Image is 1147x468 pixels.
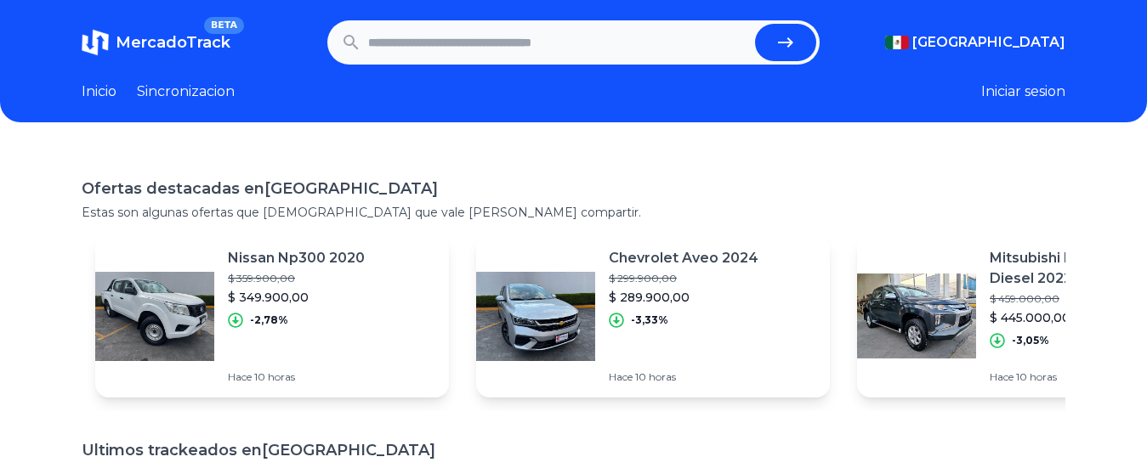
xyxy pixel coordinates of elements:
a: Featured imageNissan Np300 2020$ 359.900,00$ 349.900,00-2,78%Hace 10 horas [95,234,449,398]
img: Featured image [857,257,976,375]
img: Mexico [885,36,909,49]
p: $ 289.900,00 [609,289,758,306]
button: Iniciar sesion [981,82,1065,102]
img: MercadoTrack [82,29,109,56]
a: Featured imageChevrolet Aveo 2024$ 299.900,00$ 289.900,00-3,33%Hace 10 horas [476,234,830,398]
p: $ 299.900,00 [609,272,758,285]
p: Nissan Np300 2020 [228,248,365,268]
img: Featured image [476,257,595,375]
p: -3,05% [1012,334,1049,347]
p: $ 349.900,00 [228,289,365,306]
img: Featured image [95,257,214,375]
a: MercadoTrackBETA [82,29,230,56]
p: Chevrolet Aveo 2024 [609,248,758,268]
h1: Ofertas destacadas en [GEOGRAPHIC_DATA] [82,177,1065,200]
a: Inicio [82,82,116,102]
p: Hace 10 horas [609,370,758,384]
p: -2,78% [250,313,288,327]
p: Hace 10 horas [228,370,365,384]
p: $ 359.900,00 [228,272,365,285]
button: [GEOGRAPHIC_DATA] [885,32,1065,53]
h1: Ultimos trackeados en [GEOGRAPHIC_DATA] [82,438,1065,462]
span: [GEOGRAPHIC_DATA] [912,32,1065,53]
p: -3,33% [631,313,668,327]
a: Sincronizacion [137,82,235,102]
span: BETA [204,17,244,34]
span: MercadoTrack [116,33,230,52]
p: Estas son algunas ofertas que [DEMOGRAPHIC_DATA] que vale [PERSON_NAME] compartir. [82,204,1065,221]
